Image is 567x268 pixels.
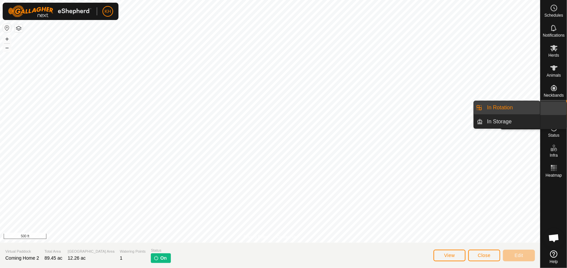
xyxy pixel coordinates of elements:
[5,255,39,261] span: Coming Home 2
[503,250,535,261] button: Edit
[547,73,561,77] span: Animals
[487,104,513,112] span: In Rotation
[151,248,171,253] span: Status
[120,255,122,261] span: 1
[548,53,559,57] span: Herds
[468,250,500,261] button: Close
[543,33,565,37] span: Notifications
[68,255,86,261] span: 12.26 ac
[444,253,455,258] span: View
[544,228,564,248] div: Open chat
[550,260,558,264] span: Help
[3,35,11,43] button: +
[550,153,558,157] span: Infra
[544,13,563,17] span: Schedules
[3,44,11,52] button: –
[3,24,11,32] button: Reset Map
[474,101,540,114] li: In Rotation
[483,101,540,114] a: In Rotation
[104,8,111,15] span: KH
[487,118,512,126] span: In Storage
[515,253,523,258] span: Edit
[8,5,91,17] img: Gallagher Logo
[548,133,559,137] span: Status
[5,249,39,254] span: Virtual Paddock
[478,253,491,258] span: Close
[474,115,540,128] li: In Storage
[154,255,159,261] img: turn-on
[544,93,564,97] span: Neckbands
[434,250,466,261] button: View
[541,248,567,266] a: Help
[120,249,146,254] span: Watering Points
[68,249,114,254] span: [GEOGRAPHIC_DATA] Area
[15,24,23,32] button: Map Layers
[160,255,167,262] span: On
[244,234,269,240] a: Privacy Policy
[483,115,540,128] a: In Storage
[546,173,562,177] span: Heatmap
[44,255,62,261] span: 89.45 ac
[277,234,296,240] a: Contact Us
[44,249,62,254] span: Total Area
